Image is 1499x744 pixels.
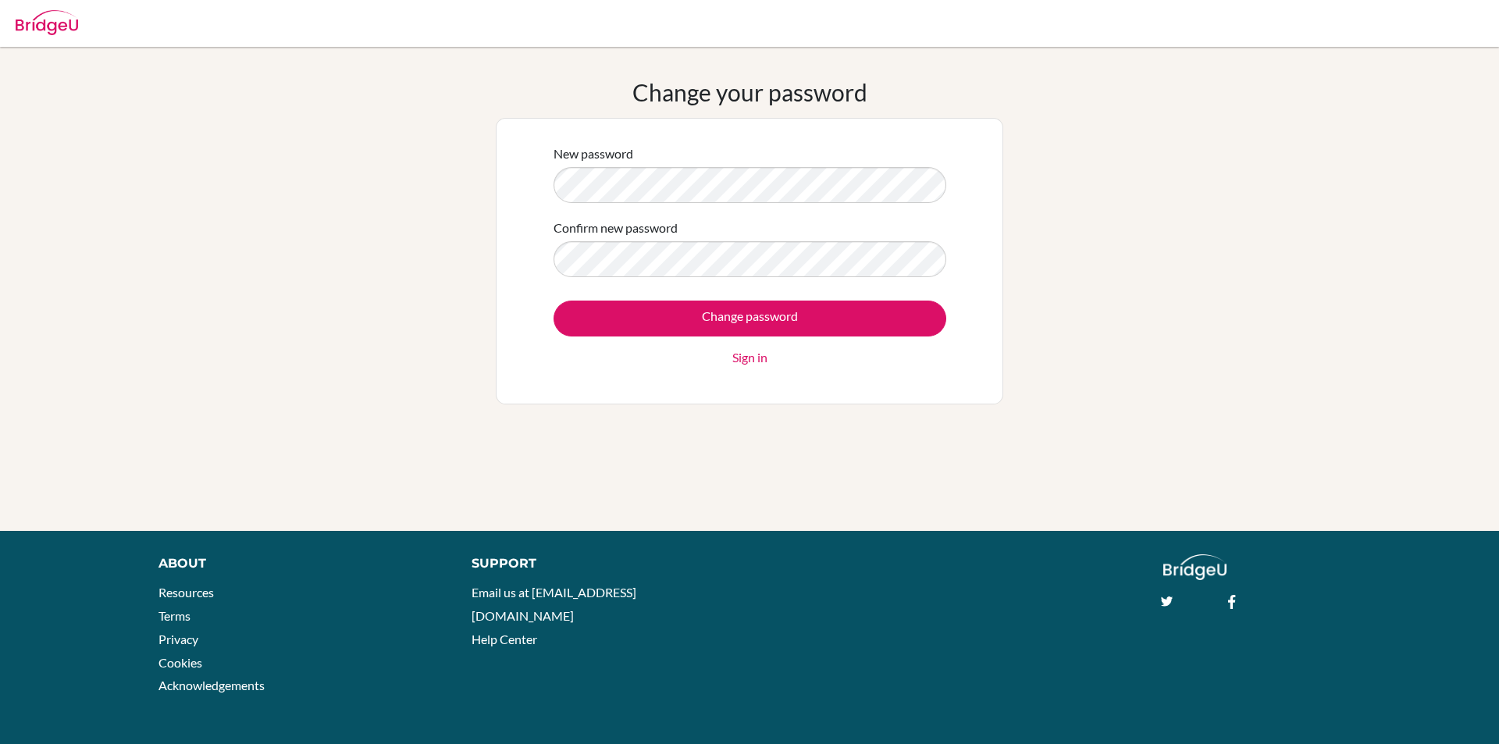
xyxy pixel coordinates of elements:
[16,10,78,35] img: Bridge-U
[158,608,190,623] a: Terms
[158,632,198,646] a: Privacy
[554,144,633,163] label: New password
[158,585,214,600] a: Resources
[472,554,732,573] div: Support
[158,678,265,692] a: Acknowledgements
[1163,554,1227,580] img: logo_white@2x-f4f0deed5e89b7ecb1c2cc34c3e3d731f90f0f143d5ea2071677605dd97b5244.png
[158,655,202,670] a: Cookies
[158,554,436,573] div: About
[554,301,946,336] input: Change password
[472,585,636,623] a: Email us at [EMAIL_ADDRESS][DOMAIN_NAME]
[732,348,767,367] a: Sign in
[632,78,867,106] h1: Change your password
[472,632,537,646] a: Help Center
[554,219,678,237] label: Confirm new password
